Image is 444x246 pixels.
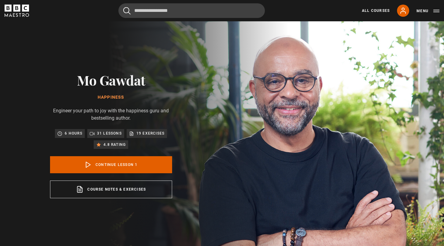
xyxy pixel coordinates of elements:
[136,130,164,136] p: 19 exercises
[103,142,126,148] p: 4.8 rating
[50,72,172,88] h2: Mo Gawdat
[50,156,172,173] a: Continue lesson 1
[65,130,82,136] p: 6 hours
[417,8,439,14] button: Toggle navigation
[123,7,131,15] button: Submit the search query
[50,95,172,100] h1: Happiness
[50,107,172,122] p: Engineer your path to joy with the happiness guru and bestselling author.
[97,130,122,136] p: 31 lessons
[118,3,265,18] input: Search
[362,8,390,13] a: All Courses
[50,181,172,198] a: Course notes & exercises
[5,5,29,17] svg: BBC Maestro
